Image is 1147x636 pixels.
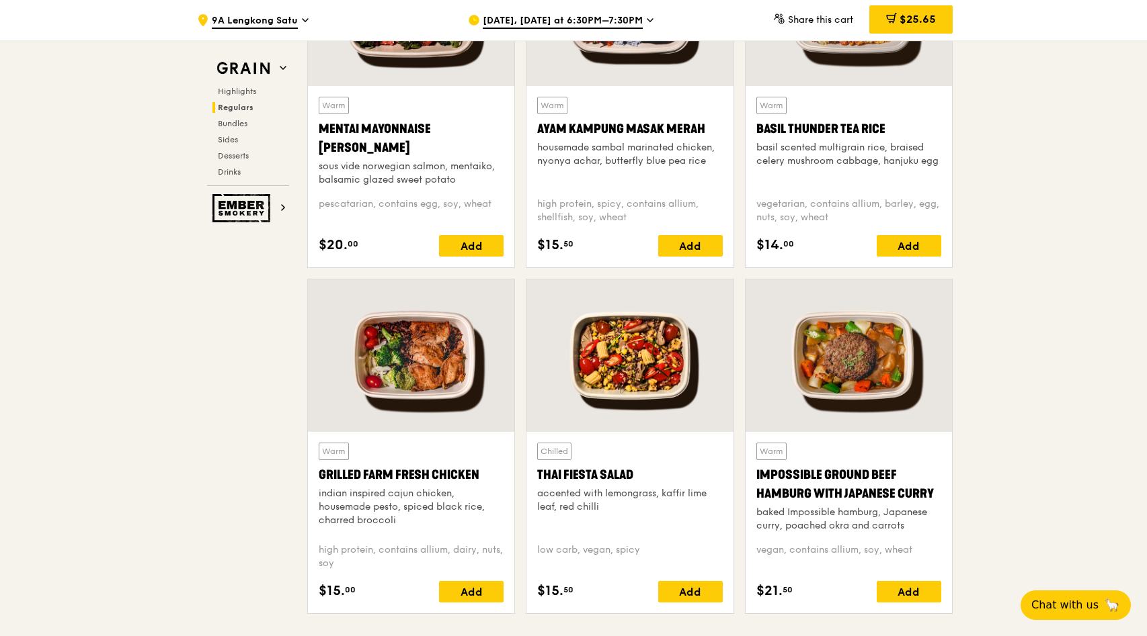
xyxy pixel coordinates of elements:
[756,581,783,601] span: $21.
[756,97,787,114] div: Warm
[537,443,571,460] div: Chilled
[319,160,504,187] div: sous vide norwegian salmon, mentaiko, balsamic glazed sweet potato
[537,97,567,114] div: Warm
[877,235,941,257] div: Add
[756,197,941,224] div: vegetarian, contains allium, barley, egg, nuts, soy, wheat
[563,584,573,595] span: 50
[319,197,504,224] div: pescatarian, contains egg, soy, wheat
[756,443,787,460] div: Warm
[319,543,504,570] div: high protein, contains allium, dairy, nuts, soy
[756,543,941,570] div: vegan, contains allium, soy, wheat
[319,465,504,484] div: Grilled Farm Fresh Chicken
[348,238,358,249] span: 00
[218,167,241,177] span: Drinks
[537,581,563,601] span: $15.
[345,584,356,595] span: 00
[319,120,504,157] div: Mentai Mayonnaise [PERSON_NAME]
[783,584,793,595] span: 50
[218,103,253,112] span: Regulars
[756,506,941,533] div: baked Impossible hamburg, Japanese curry, poached okra and carrots
[1031,597,1099,613] span: Chat with us
[756,120,941,138] div: Basil Thunder Tea Rice
[319,235,348,255] span: $20.
[563,238,573,249] span: 50
[439,581,504,602] div: Add
[1104,597,1120,613] span: 🦙
[212,194,274,222] img: Ember Smokery web logo
[218,119,247,128] span: Bundles
[483,14,643,29] span: [DATE], [DATE] at 6:30PM–7:30PM
[537,543,722,570] div: low carb, vegan, spicy
[658,235,723,257] div: Add
[319,97,349,114] div: Warm
[900,13,936,26] span: $25.65
[756,465,941,503] div: Impossible Ground Beef Hamburg with Japanese Curry
[212,56,274,81] img: Grain web logo
[218,87,256,96] span: Highlights
[756,235,783,255] span: $14.
[658,581,723,602] div: Add
[788,14,853,26] span: Share this cart
[537,235,563,255] span: $15.
[783,238,794,249] span: 00
[218,151,249,161] span: Desserts
[439,235,504,257] div: Add
[218,135,238,144] span: Sides
[1021,590,1131,620] button: Chat with us🦙
[877,581,941,602] div: Add
[537,197,722,224] div: high protein, spicy, contains allium, shellfish, soy, wheat
[537,141,722,168] div: housemade sambal marinated chicken, nyonya achar, butterfly blue pea rice
[756,141,941,168] div: basil scented multigrain rice, braised celery mushroom cabbage, hanjuku egg
[319,443,349,460] div: Warm
[537,487,722,514] div: accented with lemongrass, kaffir lime leaf, red chilli
[537,465,722,484] div: Thai Fiesta Salad
[537,120,722,138] div: Ayam Kampung Masak Merah
[319,487,504,527] div: indian inspired cajun chicken, housemade pesto, spiced black rice, charred broccoli
[319,581,345,601] span: $15.
[212,14,298,29] span: 9A Lengkong Satu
